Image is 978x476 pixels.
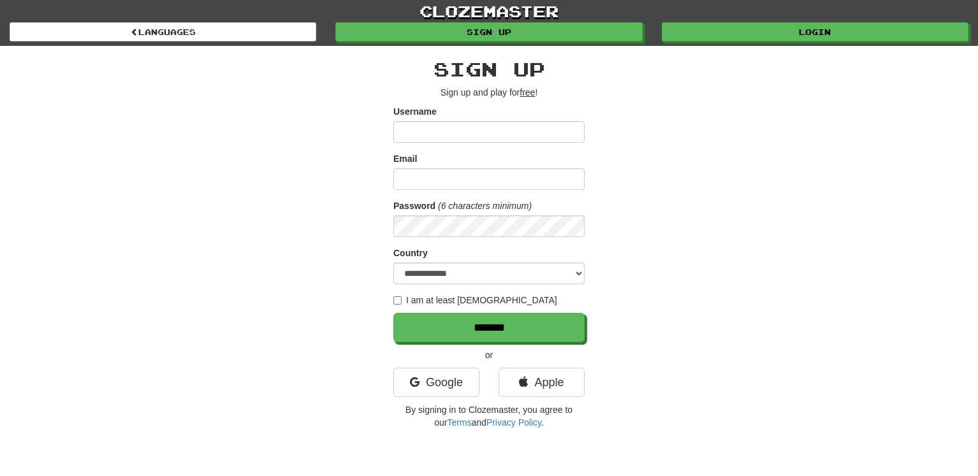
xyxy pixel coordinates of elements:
[393,152,417,165] label: Email
[393,199,435,212] label: Password
[393,296,402,305] input: I am at least [DEMOGRAPHIC_DATA]
[393,368,479,397] a: Google
[393,247,428,259] label: Country
[486,417,541,428] a: Privacy Policy
[393,86,585,99] p: Sign up and play for !
[393,349,585,361] p: or
[393,105,437,118] label: Username
[438,201,532,211] em: (6 characters minimum)
[393,294,557,307] label: I am at least [DEMOGRAPHIC_DATA]
[520,87,535,97] u: free
[447,417,471,428] a: Terms
[499,368,585,397] a: Apple
[10,22,316,41] a: Languages
[662,22,968,41] a: Login
[393,59,585,80] h2: Sign up
[393,403,585,429] p: By signing in to Clozemaster, you agree to our and .
[335,22,642,41] a: Sign up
